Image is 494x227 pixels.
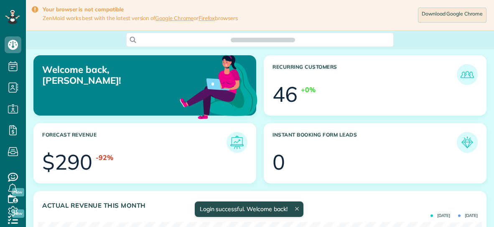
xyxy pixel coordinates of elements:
[178,46,259,127] img: dashboard_welcome-42a62b7d889689a78055ac9021e634bf52bae3f8056760290aed330b23ab8690.png
[155,15,194,21] a: Google Chrome
[272,152,285,173] div: 0
[42,202,478,209] h3: Actual Revenue this month
[272,84,298,105] div: 46
[42,64,186,86] p: Welcome back, [PERSON_NAME]!
[96,153,113,163] div: -92%
[272,132,457,153] h3: Instant Booking Form Leads
[42,152,92,173] div: $290
[194,201,303,217] div: Login successful. Welcome back!
[272,64,457,85] h3: Recurring Customers
[459,134,476,151] img: icon_form_leads-04211a6a04a5b2264e4ee56bc0799ec3eb69b7e499cbb523a139df1d13a81ae0.png
[239,36,286,44] span: Search ZenMaid…
[43,6,238,13] strong: Your browser is not compatible
[458,214,478,218] span: [DATE]
[430,214,450,218] span: [DATE]
[418,8,486,23] a: Download Google Chrome
[43,15,238,22] span: ZenMaid works best with the latest version of or browsers
[42,132,227,153] h3: Forecast Revenue
[229,134,245,151] img: icon_forecast_revenue-8c13a41c7ed35a8dcfafea3cbb826a0462acb37728057bba2d056411b612bbbe.png
[301,85,316,95] div: +0%
[199,15,215,21] a: Firefox
[459,66,476,83] img: icon_recurring_customers-cf858462ba22bcd05b5a5880d41d6543d210077de5bb9ebc9590e49fd87d84ed.png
